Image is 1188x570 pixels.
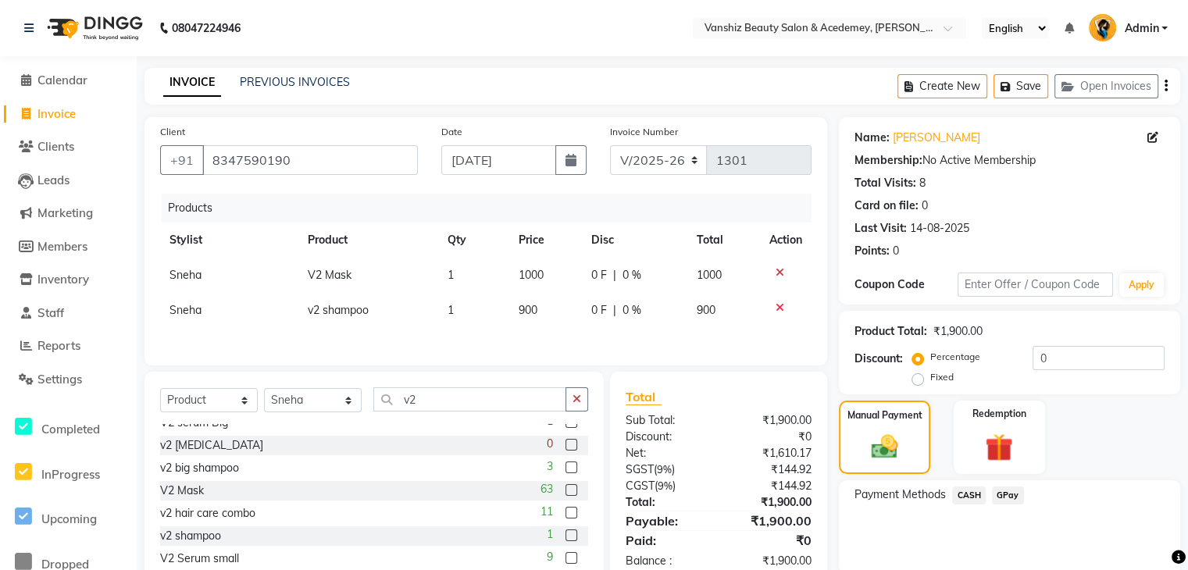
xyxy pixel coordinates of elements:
div: ₹144.92 [719,478,823,494]
span: 3 [547,458,553,475]
img: _gift.svg [976,430,1022,465]
span: Staff [37,305,64,320]
span: | [613,302,616,319]
span: 1 [547,526,553,543]
div: Last Visit: [854,220,907,237]
span: 63 [540,481,553,497]
a: PREVIOUS INVOICES [240,75,350,89]
a: Staff [4,305,133,322]
button: Open Invoices [1054,74,1158,98]
div: ( ) [614,461,719,478]
span: 1 [448,268,454,282]
span: Invoice [37,106,76,121]
button: +91 [160,145,204,175]
button: Save [994,74,1048,98]
div: ₹1,610.17 [719,445,823,461]
a: Calendar [4,72,133,90]
span: | [613,267,616,283]
span: V2 Mask [308,268,351,282]
div: v2 big shampoo [160,460,239,476]
span: Settings [37,372,82,387]
a: Marketing [4,205,133,223]
span: v2 shampoo [308,303,369,317]
input: Enter Offer / Coupon Code [958,273,1113,297]
span: Inventory [37,272,89,287]
a: Leads [4,172,133,190]
div: ( ) [614,478,719,494]
div: v2 [MEDICAL_DATA] [160,437,263,454]
span: Reports [37,338,80,353]
div: Paid: [614,531,719,550]
span: Clients [37,139,74,154]
div: ₹0 [719,429,823,445]
div: V2 Serum small [160,550,239,567]
span: SGST [626,462,654,476]
div: ₹1,900.00 [719,494,823,511]
div: Card on file: [854,198,919,214]
th: Price [509,223,582,258]
div: ₹144.92 [719,461,823,478]
a: [PERSON_NAME] [893,130,980,146]
span: Sneha [169,268,202,282]
div: Points: [854,243,890,259]
label: Fixed [930,370,954,384]
div: Total Visits: [854,175,916,191]
div: Discount: [854,351,903,367]
span: 0 F [591,302,607,319]
div: ₹0 [719,531,823,550]
div: ₹1,900.00 [719,511,823,530]
a: INVOICE [163,69,221,97]
div: ₹1,900.00 [719,412,823,429]
span: 9 [547,549,553,565]
div: Products [162,194,823,223]
span: GPay [992,486,1024,504]
span: 1000 [519,268,544,282]
a: Clients [4,138,133,156]
label: Date [441,125,462,139]
span: 0 [547,436,553,452]
img: logo [40,6,147,50]
div: ₹1,900.00 [933,323,983,340]
th: Qty [438,223,509,258]
a: Members [4,238,133,256]
span: InProgress [41,467,100,482]
span: 0 F [591,267,607,283]
span: 9% [658,479,672,492]
a: Invoice [4,105,133,123]
a: Settings [4,371,133,389]
div: Total: [614,494,719,511]
span: Sneha [169,303,202,317]
a: Inventory [4,271,133,289]
button: Apply [1119,273,1164,297]
span: Members [37,239,87,254]
span: CASH [952,486,986,504]
div: Net: [614,445,719,461]
span: 0 % [623,302,641,319]
th: Product [298,223,438,258]
div: 8 [919,175,926,191]
a: Reports [4,337,133,355]
span: 9% [657,463,672,476]
div: Coupon Code [854,276,958,293]
div: No Active Membership [854,152,1165,169]
div: Sub Total: [614,412,719,429]
input: Search by Name/Mobile/Email/Code [202,145,418,175]
div: V2 Mask [160,483,204,499]
div: Membership: [854,152,922,169]
div: Product Total: [854,323,927,340]
div: 0 [893,243,899,259]
span: 0 % [623,267,641,283]
input: Search or Scan [373,387,566,411]
label: Invoice Number [610,125,678,139]
span: 11 [540,504,553,520]
div: Name: [854,130,890,146]
img: _cash.svg [863,432,906,462]
div: 0 [922,198,928,214]
div: Payable: [614,511,719,530]
button: Create New [897,74,987,98]
img: Admin [1089,14,1116,41]
div: ₹1,900.00 [719,553,823,569]
th: Total [687,223,760,258]
div: v2 shampoo [160,528,221,544]
span: 900 [697,303,715,317]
